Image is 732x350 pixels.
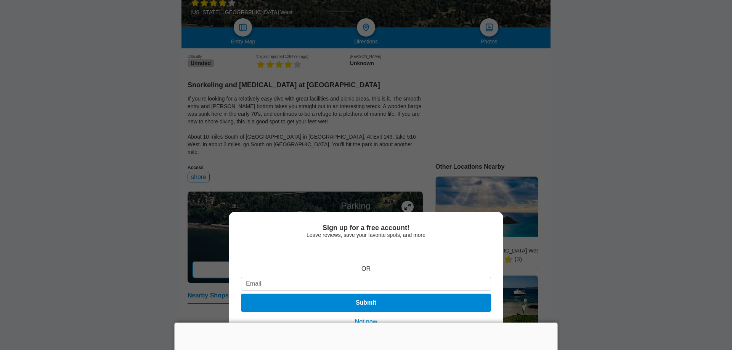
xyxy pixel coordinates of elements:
[353,318,380,326] button: Not now
[241,224,491,232] div: Sign up for a free account!
[241,277,491,291] input: Email
[241,294,491,312] button: Submit
[241,232,491,238] div: Leave reviews, save your favorite spots, and more
[361,265,371,272] div: OR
